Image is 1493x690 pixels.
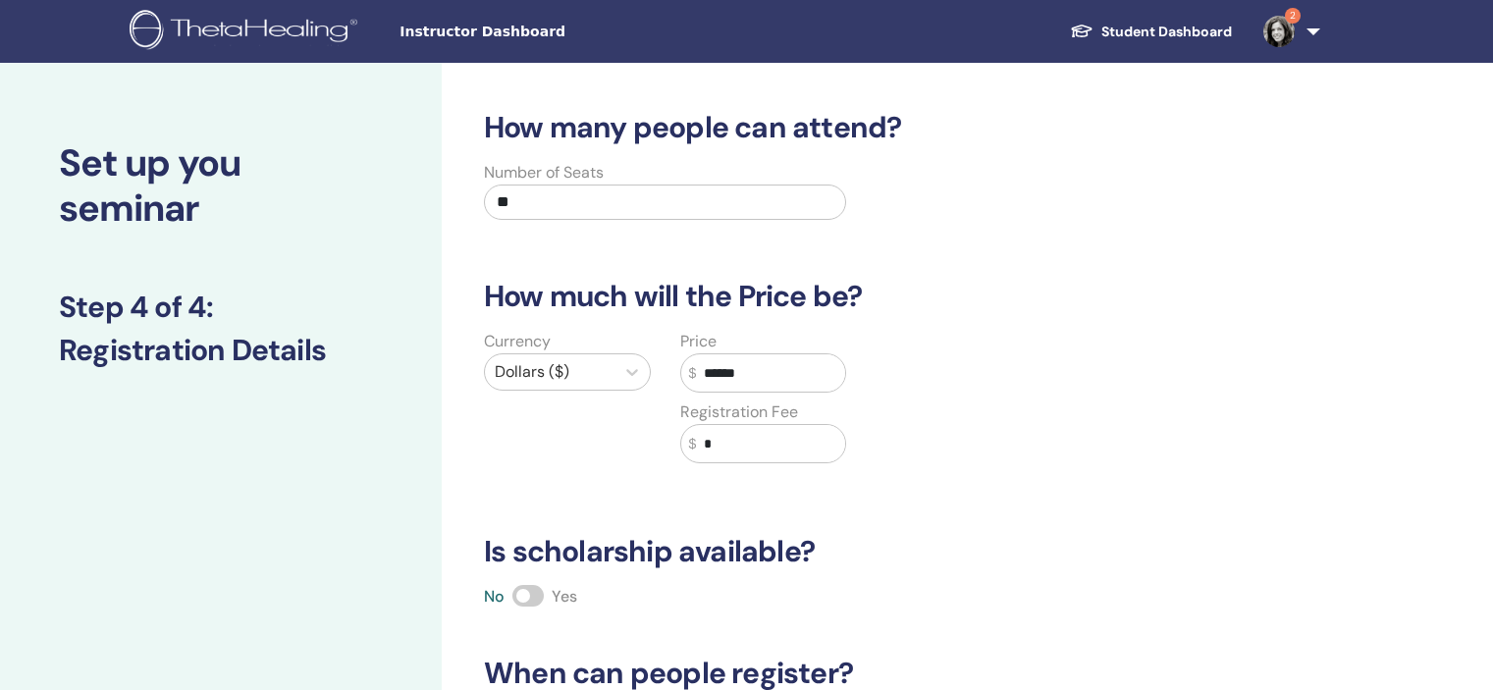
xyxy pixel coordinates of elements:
[680,330,717,353] label: Price
[472,534,1279,569] h3: Is scholarship available?
[1070,23,1093,39] img: graduation-cap-white.svg
[552,586,577,607] span: Yes
[689,363,697,384] span: $
[59,290,383,325] h3: Step 4 of 4 :
[1285,8,1301,24] span: 2
[1426,623,1473,670] iframe: Intercom live chat
[59,141,383,231] h2: Set up you seminar
[484,586,505,607] span: No
[400,22,694,42] span: Instructor Dashboard
[472,279,1279,314] h3: How much will the Price be?
[1263,16,1295,47] img: default.jpg
[484,330,551,353] label: Currency
[689,434,697,454] span: $
[130,10,364,54] img: logo.png
[472,110,1279,145] h3: How many people can attend?
[59,333,383,368] h3: Registration Details
[680,400,798,424] label: Registration Fee
[484,161,604,185] label: Number of Seats
[1054,14,1248,50] a: Student Dashboard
